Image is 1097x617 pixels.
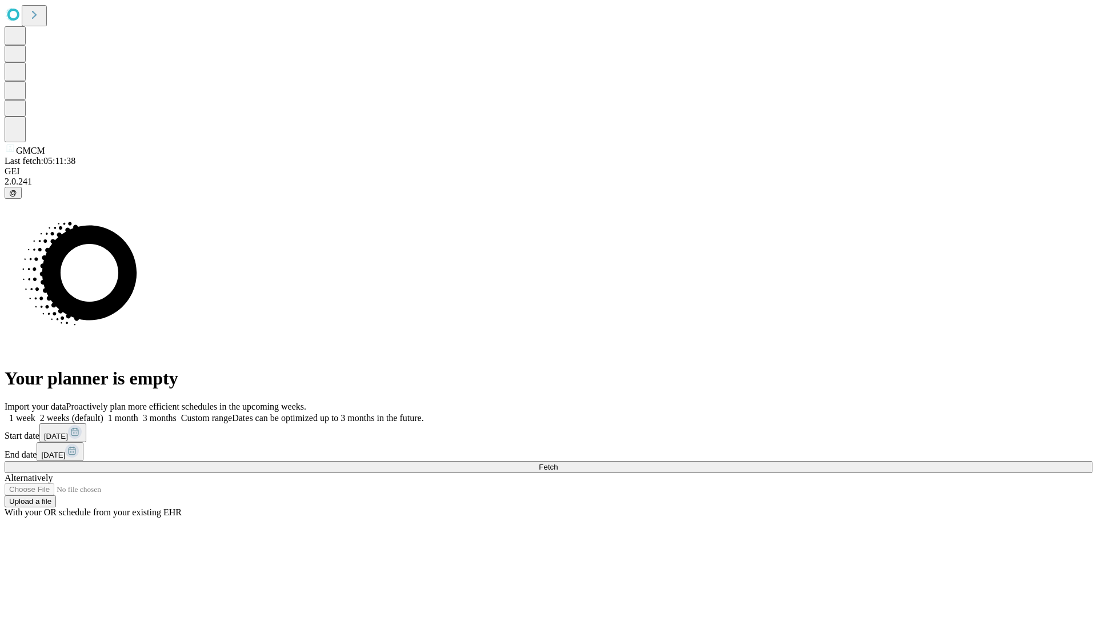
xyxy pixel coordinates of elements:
[5,402,66,411] span: Import your data
[143,413,177,423] span: 3 months
[66,402,306,411] span: Proactively plan more efficient schedules in the upcoming weeks.
[539,463,558,471] span: Fetch
[44,432,68,440] span: [DATE]
[5,166,1092,177] div: GEI
[181,413,232,423] span: Custom range
[9,189,17,197] span: @
[16,146,45,155] span: GMCM
[41,451,65,459] span: [DATE]
[5,187,22,199] button: @
[39,423,86,442] button: [DATE]
[37,442,83,461] button: [DATE]
[5,442,1092,461] div: End date
[5,461,1092,473] button: Fetch
[5,177,1092,187] div: 2.0.241
[5,423,1092,442] div: Start date
[9,413,35,423] span: 1 week
[5,507,182,517] span: With your OR schedule from your existing EHR
[108,413,138,423] span: 1 month
[5,495,56,507] button: Upload a file
[5,368,1092,389] h1: Your planner is empty
[5,156,75,166] span: Last fetch: 05:11:38
[40,413,103,423] span: 2 weeks (default)
[232,413,423,423] span: Dates can be optimized up to 3 months in the future.
[5,473,53,483] span: Alternatively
